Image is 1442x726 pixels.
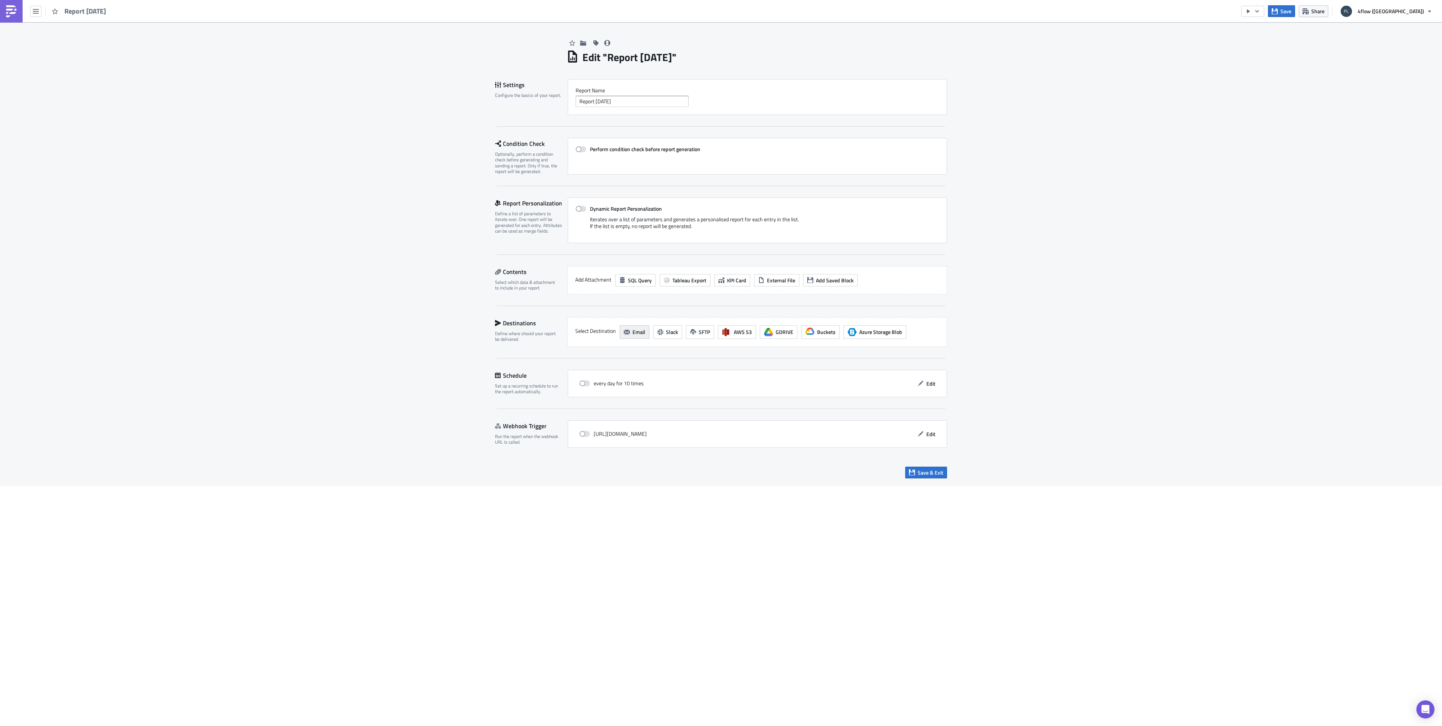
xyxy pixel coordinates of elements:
[495,79,568,90] div: Settings
[495,138,568,149] div: Condition Check
[495,383,563,395] div: Set up a recurring schedule to run the report automatically.
[64,7,107,15] span: Report [DATE]
[926,430,935,438] span: Edit
[816,276,854,284] span: Add Saved Block
[495,420,568,432] div: Webhook Trigger
[843,325,906,339] button: Azure Storage BlobAzure Storage Blob
[672,276,706,284] span: Tableau Export
[718,325,756,339] button: AWS S3
[754,274,799,286] button: External File
[1336,3,1436,20] button: 4flow ([GEOGRAPHIC_DATA])
[734,328,752,336] span: AWS S3
[575,274,611,285] label: Add Attachment
[1280,7,1291,15] span: Save
[1416,700,1434,718] div: Open Intercom Messenger
[1268,5,1295,17] button: Save
[632,328,645,336] span: Email
[859,328,902,336] span: Azure Storage Blob
[576,216,939,235] div: Iterates over a list of parameters and generates a personalised report for each entry in the list...
[714,274,750,286] button: KPI Card
[495,370,568,381] div: Schedule
[579,428,647,440] div: [URL][DOMAIN_NAME]
[686,325,714,339] button: SFTP
[760,325,797,339] button: GDRIVE
[590,145,700,153] strong: Perform condition check before report generation
[666,328,678,336] span: Slack
[495,433,563,445] div: Run the report when the webhook URL is called.
[495,317,559,329] div: Destinations
[1311,7,1324,15] span: Share
[495,198,568,209] div: Report Personalization
[615,274,656,286] button: SQL Query
[914,428,939,440] button: Edit
[767,276,795,284] span: External File
[801,325,840,339] button: Buckets
[495,211,563,234] div: Define a list of parameters to iterate over. One report will be generated for each entry. Attribu...
[1299,5,1328,17] button: Share
[575,325,616,337] label: Select Destination
[495,92,563,98] div: Configure the basics of your report.
[1340,5,1353,18] img: Avatar
[495,279,559,291] div: Select which data & attachment to include in your report.
[699,328,710,336] span: SFTP
[660,274,710,286] button: Tableau Export
[579,378,644,389] div: every day for 10 times
[495,151,563,175] div: Optionally, perform a condition check before generating and sending a report. Only if true, the r...
[590,205,662,213] strong: Dynamic Report Personalization
[582,51,677,64] h1: Edit " Report [DATE] "
[918,469,943,476] span: Save & Exit
[620,325,649,339] button: Email
[5,5,17,17] img: PushMetrics
[848,328,857,337] span: Azure Storage Blob
[803,274,858,286] button: Add Saved Block
[495,331,559,342] div: Define where should your report be delivered.
[653,325,682,339] button: Slack
[628,276,652,284] span: SQL Query
[914,378,939,389] button: Edit
[576,87,939,94] label: Report Nam﻿e
[727,276,746,284] span: KPI Card
[926,380,935,388] span: Edit
[1358,7,1424,15] span: 4flow ([GEOGRAPHIC_DATA])
[817,328,836,336] span: Buckets
[776,328,793,336] span: GDRIVE
[905,467,947,478] button: Save & Exit
[495,266,559,277] div: Contents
